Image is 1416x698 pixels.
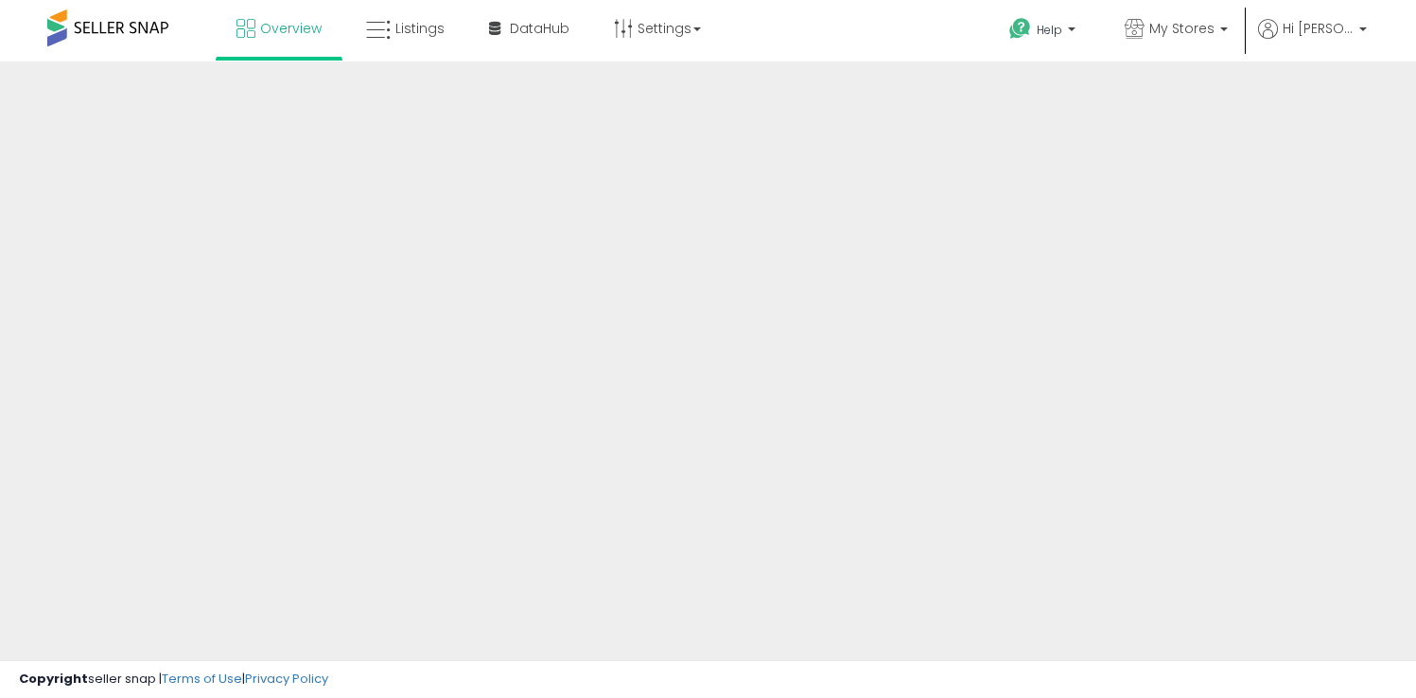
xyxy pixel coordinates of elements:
[395,19,445,38] span: Listings
[510,19,569,38] span: DataHub
[1037,22,1062,38] span: Help
[245,670,328,688] a: Privacy Policy
[1149,19,1215,38] span: My Stores
[260,19,322,38] span: Overview
[1258,19,1367,61] a: Hi [PERSON_NAME]
[19,671,328,689] div: seller snap | |
[162,670,242,688] a: Terms of Use
[994,3,1094,61] a: Help
[1283,19,1354,38] span: Hi [PERSON_NAME]
[19,670,88,688] strong: Copyright
[1008,17,1032,41] i: Get Help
